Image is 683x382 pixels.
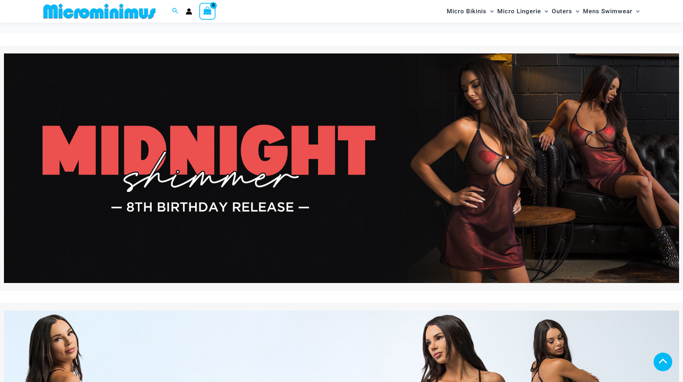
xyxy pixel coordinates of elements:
[550,2,581,20] a: OutersMenu ToggleMenu Toggle
[581,2,641,20] a: Mens SwimwearMenu ToggleMenu Toggle
[632,2,640,20] span: Menu Toggle
[4,53,679,283] img: Midnight Shimmer Red Dress
[445,2,495,20] a: Micro BikinisMenu ToggleMenu Toggle
[552,2,572,20] span: Outers
[583,2,632,20] span: Mens Swimwear
[447,2,487,20] span: Micro Bikinis
[495,2,550,20] a: Micro LingerieMenu ToggleMenu Toggle
[541,2,548,20] span: Menu Toggle
[199,3,216,19] a: View Shopping Cart, empty
[186,8,192,15] a: Account icon link
[497,2,541,20] span: Micro Lingerie
[487,2,494,20] span: Menu Toggle
[444,1,643,22] nav: Site Navigation
[41,3,158,19] img: MM SHOP LOGO FLAT
[572,2,579,20] span: Menu Toggle
[172,7,179,16] a: Search icon link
